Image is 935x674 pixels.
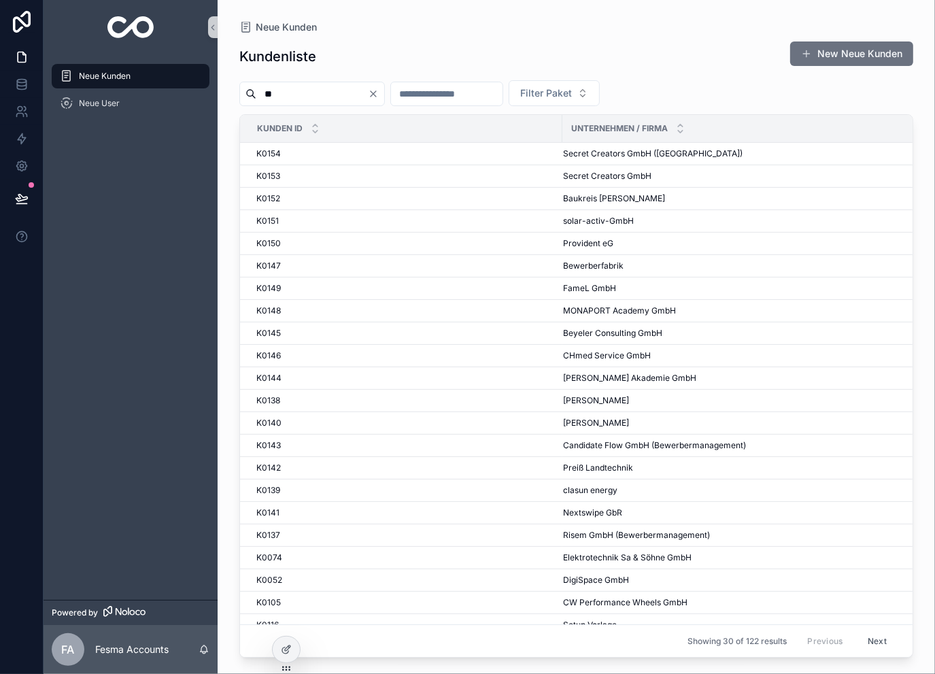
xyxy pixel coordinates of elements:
span: K0151 [256,216,279,226]
span: K0141 [256,507,279,518]
button: Select Button [509,80,600,106]
span: Risem GmbH (Bewerbermanagement) [563,530,710,541]
a: K0143 [256,440,554,451]
a: Baukreis [PERSON_NAME] [563,193,918,204]
span: K0148 [256,305,281,316]
span: K0146 [256,350,281,361]
a: Provident eG [563,238,918,249]
a: [PERSON_NAME] Akademie GmbH [563,373,918,384]
span: K0153 [256,171,280,182]
a: Candidate Flow GmbH (Bewerbermanagement) [563,440,918,451]
a: Secret Creators GmbH [563,171,918,182]
a: Powered by [44,600,218,625]
a: K0146 [256,350,554,361]
a: clasun energy [563,485,918,496]
img: App logo [107,16,154,38]
span: K0150 [256,238,281,249]
span: Elektrotechnik Sa & Söhne GmbH [563,552,692,563]
span: K0116 [256,620,279,630]
button: New Neue Kunden [790,41,913,66]
span: K0143 [256,440,281,451]
a: K0149 [256,283,554,294]
span: K0052 [256,575,282,586]
span: K0142 [256,462,281,473]
a: K0154 [256,148,554,159]
span: Showing 30 of 122 results [687,636,787,647]
a: K0151 [256,216,554,226]
span: Kunden ID [257,123,303,134]
span: [PERSON_NAME] [563,418,629,428]
a: K0153 [256,171,554,182]
a: K0152 [256,193,554,204]
span: Unternehmen / Firma [571,123,668,134]
span: Neue Kunden [79,71,131,82]
span: K0154 [256,148,281,159]
a: K0144 [256,373,554,384]
a: CHmed Service GmbH [563,350,918,361]
span: CW Performance Wheels GmbH [563,597,687,608]
a: Nextswipe GbR [563,507,918,518]
span: K0149 [256,283,281,294]
a: K0105 [256,597,554,608]
a: Risem GmbH (Bewerbermanagement) [563,530,918,541]
span: DigiSpace GmbH [563,575,629,586]
a: Secret Creators GmbH ([GEOGRAPHIC_DATA]) [563,148,918,159]
a: K0138 [256,395,554,406]
h1: Kundenliste [239,47,316,66]
a: [PERSON_NAME] [563,395,918,406]
span: K0152 [256,193,280,204]
span: Preiß Landtechnik [563,462,633,473]
a: Bewerberfabrik [563,260,918,271]
a: CW Performance Wheels GmbH [563,597,918,608]
a: Beyeler Consulting GmbH [563,328,918,339]
span: K0140 [256,418,282,428]
span: K0145 [256,328,281,339]
a: K0150 [256,238,554,249]
span: [PERSON_NAME] [563,395,629,406]
span: FameL GmbH [563,283,616,294]
a: K0116 [256,620,554,630]
a: K0140 [256,418,554,428]
a: MONAPORT Academy GmbH [563,305,918,316]
a: FameL GmbH [563,283,918,294]
span: K0137 [256,530,280,541]
a: solar-activ-GmbH [563,216,918,226]
p: Fesma Accounts [95,643,169,656]
span: [PERSON_NAME] Akademie GmbH [563,373,696,384]
span: K0074 [256,552,282,563]
span: Baukreis [PERSON_NAME] [563,193,665,204]
a: K0145 [256,328,554,339]
a: K0052 [256,575,554,586]
span: solar-activ-GmbH [563,216,634,226]
a: K0141 [256,507,554,518]
a: DigiSpace GmbH [563,575,918,586]
span: Provident eG [563,238,613,249]
a: [PERSON_NAME] [563,418,918,428]
span: Neue User [79,98,120,109]
a: K0074 [256,552,554,563]
a: K0142 [256,462,554,473]
a: Neue Kunden [239,20,317,34]
a: Preiß Landtechnik [563,462,918,473]
span: clasun energy [563,485,617,496]
span: Neue Kunden [256,20,317,34]
a: Neue User [52,91,209,116]
span: K0138 [256,395,280,406]
a: K0137 [256,530,554,541]
span: MONAPORT Academy GmbH [563,305,676,316]
span: Bewerberfabrik [563,260,624,271]
span: K0105 [256,597,281,608]
a: Neue Kunden [52,64,209,88]
button: Next [858,630,896,652]
span: K0139 [256,485,280,496]
a: K0148 [256,305,554,316]
span: Setup Vorlage [563,620,617,630]
a: K0147 [256,260,554,271]
span: Candidate Flow GmbH (Bewerbermanagement) [563,440,746,451]
a: Elektrotechnik Sa & Söhne GmbH [563,552,918,563]
button: Clear [368,88,384,99]
span: Nextswipe GbR [563,507,622,518]
span: Filter Paket [520,86,572,100]
span: K0144 [256,373,282,384]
